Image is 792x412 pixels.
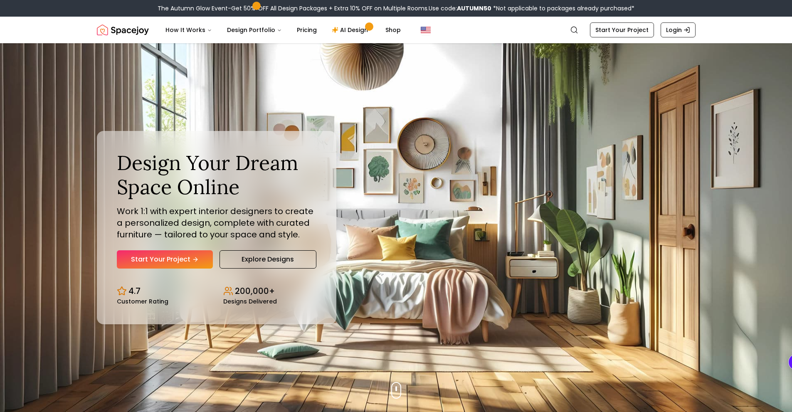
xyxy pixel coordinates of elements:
b: AUTUMN50 [457,4,491,12]
span: *Not applicable to packages already purchased* [491,4,634,12]
button: How It Works [159,22,219,38]
a: Shop [379,22,407,38]
a: AI Design [325,22,377,38]
a: Start Your Project [117,250,213,269]
div: The Autumn Glow Event-Get 50% OFF All Design Packages + Extra 10% OFF on Multiple Rooms. [158,4,634,12]
p: 200,000+ [235,285,275,297]
small: Customer Rating [117,299,168,304]
span: Use code: [429,4,491,12]
img: United States [421,25,431,35]
img: Spacejoy Logo [97,22,149,38]
a: Spacejoy [97,22,149,38]
a: Start Your Project [590,22,654,37]
nav: Global [97,17,696,43]
nav: Main [159,22,407,38]
small: Designs Delivered [223,299,277,304]
a: Pricing [290,22,323,38]
p: Work 1:1 with expert interior designers to create a personalized design, complete with curated fu... [117,205,316,240]
a: Login [661,22,696,37]
h1: Design Your Dream Space Online [117,151,316,199]
button: Design Portfolio [220,22,289,38]
a: Explore Designs [220,250,316,269]
div: Design stats [117,279,316,304]
p: 4.7 [128,285,141,297]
